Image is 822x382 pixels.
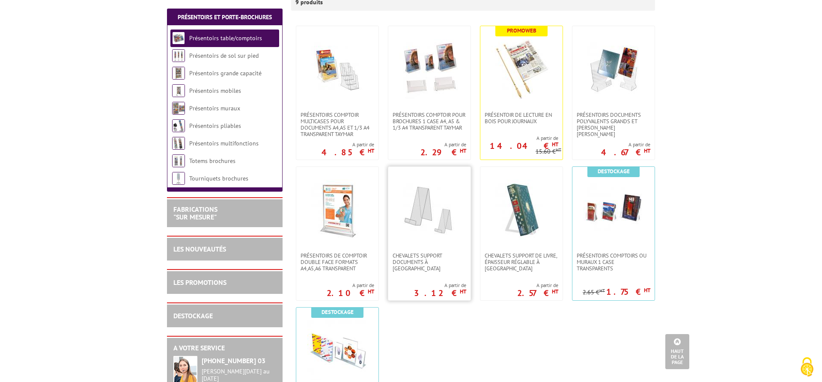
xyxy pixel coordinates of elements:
[583,289,605,296] p: 2.65 €
[189,69,262,77] a: Présentoirs grande capacité
[490,143,558,148] p: 14.04 €
[307,180,367,240] img: PRÉSENTOIRS DE COMPTOIR DOUBLE FACE FORMATS A4,A5,A6 TRANSPARENT
[172,84,185,97] img: Présentoirs mobiles
[173,278,226,287] a: LES PROMOTIONS
[599,287,605,293] sup: HT
[480,252,563,272] a: CHEVALETS SUPPORT DE LIVRE, ÉPAISSEUR RÉGLABLE À [GEOGRAPHIC_DATA]
[414,282,466,289] span: A partir de
[393,112,466,131] span: PRÉSENTOIRS COMPTOIR POUR BROCHURES 1 CASE A4, A5 & 1/3 A4 TRANSPARENT taymar
[388,252,471,272] a: CHEVALETS SUPPORT DOCUMENTS À [GEOGRAPHIC_DATA]
[536,148,561,155] p: 15.60 €
[189,122,241,130] a: Présentoirs pliables
[172,154,185,167] img: Totems brochures
[307,39,367,99] img: Présentoirs comptoir multicases POUR DOCUMENTS A4,A5 ET 1/3 A4 TRANSPARENT TAYMAR
[189,139,259,147] a: Présentoirs multifonctions
[665,334,689,369] a: Haut de la page
[480,135,558,142] span: A partir de
[460,288,466,295] sup: HT
[792,353,822,382] button: Cookies (fenêtre modale)
[552,141,558,148] sup: HT
[322,308,354,316] b: Destockage
[173,311,213,320] a: DESTOCKAGE
[172,172,185,185] img: Tourniquets brochures
[399,39,459,99] img: PRÉSENTOIRS COMPTOIR POUR BROCHURES 1 CASE A4, A5 & 1/3 A4 TRANSPARENT taymar
[491,180,551,240] img: CHEVALETS SUPPORT DE LIVRE, ÉPAISSEUR RÉGLABLE À POSER
[517,282,558,289] span: A partir de
[296,112,378,137] a: Présentoirs comptoir multicases POUR DOCUMENTS A4,A5 ET 1/3 A4 TRANSPARENT TAYMAR
[606,289,650,294] p: 1.75 €
[172,49,185,62] img: Présentoirs de sol sur pied
[601,141,650,148] span: A partir de
[327,290,374,296] p: 2.10 €
[572,252,655,272] a: Présentoirs comptoirs ou muraux 1 case Transparents
[572,112,655,137] a: Présentoirs Documents Polyvalents Grands et [PERSON_NAME] [PERSON_NAME]
[172,102,185,115] img: Présentoirs muraux
[552,288,558,295] sup: HT
[307,320,367,380] img: Présentoirs comptoirs flyers avec Porte-Visuel A4
[480,112,563,124] a: Présentoir de lecture en bois pour journaux
[172,119,185,132] img: Présentoirs pliables
[322,141,374,148] span: A partir de
[393,252,466,272] span: CHEVALETS SUPPORT DOCUMENTS À [GEOGRAPHIC_DATA]
[577,112,650,137] span: Présentoirs Documents Polyvalents Grands et [PERSON_NAME] [PERSON_NAME]
[420,141,466,148] span: A partir de
[189,175,248,182] a: Tourniquets brochures
[189,157,235,165] a: Totems brochures
[584,39,643,99] img: Présentoirs Documents Polyvalents Grands et Petits Modèles
[189,52,259,59] a: Présentoirs de sol sur pied
[172,32,185,44] img: Présentoirs table/comptoirs
[301,252,374,272] span: PRÉSENTOIRS DE COMPTOIR DOUBLE FACE FORMATS A4,A5,A6 TRANSPARENT
[172,137,185,150] img: Présentoirs multifonctions
[368,288,374,295] sup: HT
[189,104,240,112] a: Présentoirs muraux
[388,112,471,131] a: PRÉSENTOIRS COMPTOIR POUR BROCHURES 1 CASE A4, A5 & 1/3 A4 TRANSPARENT taymar
[644,287,650,294] sup: HT
[327,282,374,289] span: A partir de
[172,67,185,80] img: Présentoirs grande capacité
[460,147,466,154] sup: HT
[420,150,466,155] p: 2.29 €
[189,87,241,95] a: Présentoirs mobiles
[601,150,650,155] p: 4.67 €
[399,180,459,240] img: CHEVALETS SUPPORT DOCUMENTS À POSER
[485,252,558,272] span: CHEVALETS SUPPORT DE LIVRE, ÉPAISSEUR RÉGLABLE À [GEOGRAPHIC_DATA]
[173,344,276,352] h2: A votre service
[414,290,466,296] p: 3.12 €
[173,205,217,221] a: FABRICATIONS"Sur Mesure"
[322,150,374,155] p: 4.85 €
[796,356,818,378] img: Cookies (fenêtre modale)
[301,112,374,137] span: Présentoirs comptoir multicases POUR DOCUMENTS A4,A5 ET 1/3 A4 TRANSPARENT TAYMAR
[507,27,536,34] b: Promoweb
[584,180,643,240] img: Présentoirs comptoirs ou muraux 1 case Transparents
[517,290,558,296] p: 2.57 €
[178,13,272,21] a: Présentoirs et Porte-brochures
[368,147,374,154] sup: HT
[173,245,226,253] a: LES NOUVEAUTÉS
[644,147,650,154] sup: HT
[485,112,558,124] span: Présentoir de lecture en bois pour journaux
[202,356,265,365] strong: [PHONE_NUMBER] 03
[189,34,262,42] a: Présentoirs table/comptoirs
[491,39,551,99] img: Présentoir de lecture en bois pour journaux
[296,252,378,272] a: PRÉSENTOIRS DE COMPTOIR DOUBLE FACE FORMATS A4,A5,A6 TRANSPARENT
[577,252,650,272] span: Présentoirs comptoirs ou muraux 1 case Transparents
[598,168,630,175] b: Destockage
[556,147,561,153] sup: HT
